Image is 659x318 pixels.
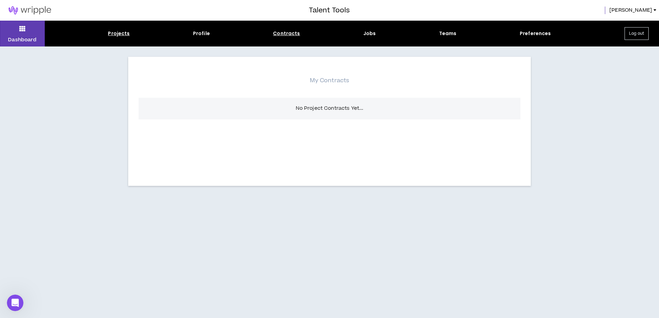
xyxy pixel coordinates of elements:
span: [PERSON_NAME] [609,7,652,14]
div: Teams [439,30,457,37]
div: No Project Contracts Yet... [139,98,520,119]
div: Profile [193,30,210,37]
h3: My Contracts [310,77,349,84]
button: Log out [625,27,649,40]
p: Dashboard [8,36,37,43]
div: Preferences [520,30,551,37]
div: Projects [108,30,130,37]
h3: Talent Tools [309,5,350,15]
div: Jobs [363,30,376,37]
iframe: Intercom live chat [7,295,23,311]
